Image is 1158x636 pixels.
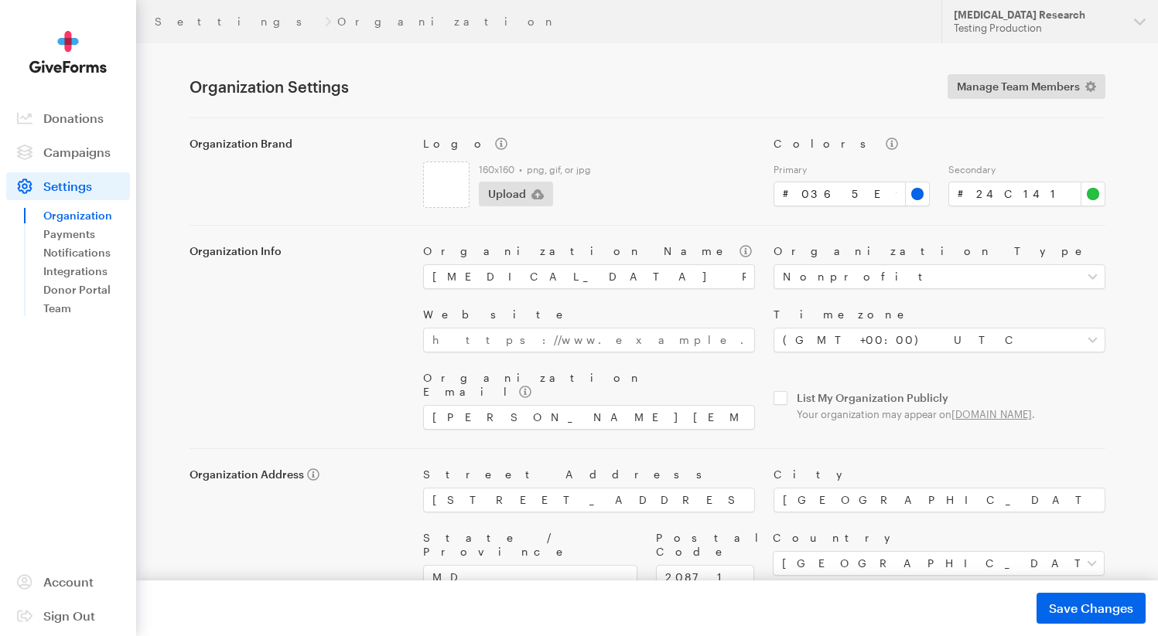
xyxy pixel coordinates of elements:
[1049,599,1133,617] span: Save Changes
[488,185,526,203] span: Upload
[190,468,405,481] label: Organization Address
[479,182,553,206] button: Upload
[423,308,755,321] label: Website
[773,531,1105,545] label: Country
[43,225,130,243] a: Payments
[954,22,1122,35] div: Testing Production
[155,15,319,28] a: Settings
[423,371,755,399] label: Organization Email
[43,179,92,193] span: Settings
[43,145,111,159] span: Campaigns
[479,163,755,175] label: 160x160 • png, gif, or jpg
[43,608,95,623] span: Sign Out
[954,9,1122,22] div: [MEDICAL_DATA] Research
[6,602,130,630] a: Sign Out
[948,163,1105,175] label: Secondary
[774,163,931,175] label: Primary
[6,172,130,200] a: Settings
[43,111,104,125] span: Donations
[190,137,405,151] label: Organization Brand
[948,74,1105,99] a: Manage Team Members
[774,308,1105,321] label: Timezone
[423,137,755,151] label: Logo
[43,206,130,225] a: Organization
[43,243,130,262] a: Notifications
[774,468,1105,481] label: City
[423,328,755,352] input: https://www.example.com
[774,244,1105,258] label: Organization Type
[6,568,130,596] a: Account
[951,408,1032,420] a: [DOMAIN_NAME]
[1037,593,1146,624] button: Save Changes
[6,104,130,132] a: Donations
[423,244,755,258] label: Organization Name
[29,31,107,73] img: GiveForms
[656,531,754,559] label: Postal Code
[43,299,130,318] a: Team
[774,137,1105,151] label: Colors
[43,262,130,281] a: Integrations
[6,138,130,166] a: Campaigns
[190,77,929,96] h1: Organization Settings
[957,77,1080,96] span: Manage Team Members
[190,244,405,258] label: Organization Info
[43,574,94,589] span: Account
[423,468,755,481] label: Street Address
[43,281,130,299] a: Donor Portal
[423,531,638,559] label: State / Province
